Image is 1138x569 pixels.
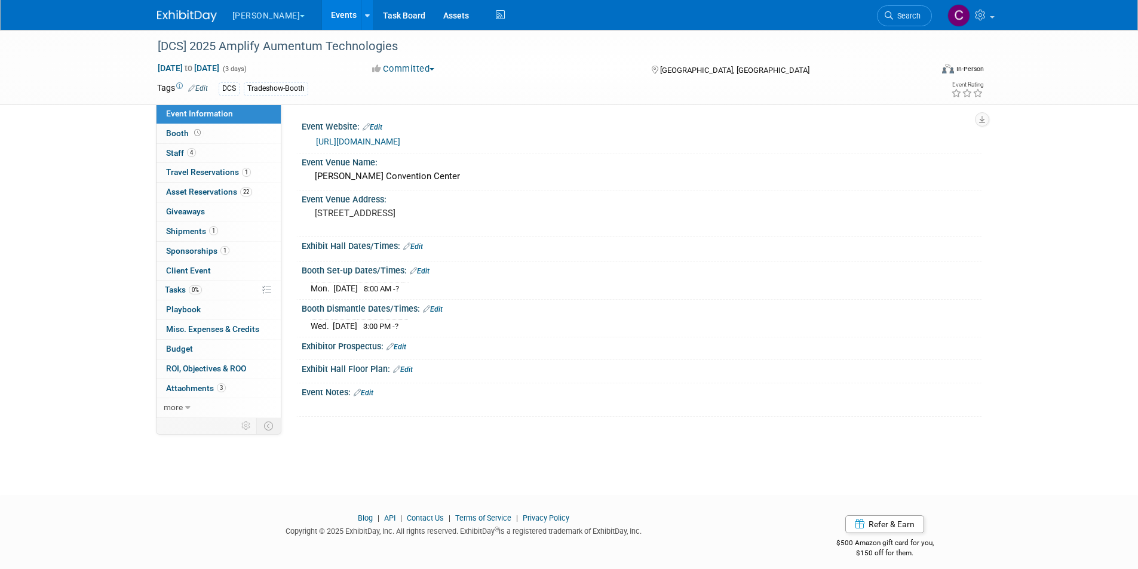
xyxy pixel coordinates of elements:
[302,383,981,399] div: Event Notes:
[302,300,981,315] div: Booth Dismantle Dates/Times:
[157,63,220,73] span: [DATE] [DATE]
[222,65,247,73] span: (3 days)
[311,167,973,186] div: [PERSON_NAME] Convention Center
[302,190,981,205] div: Event Venue Address:
[166,109,233,118] span: Event Information
[302,337,981,353] div: Exhibitor Prospectus:
[395,284,399,293] span: ?
[244,82,308,95] div: Tradeshow-Booth
[311,282,333,294] td: Mon.
[220,246,229,255] span: 1
[513,513,521,522] span: |
[423,305,443,313] a: Edit
[410,267,430,275] a: Edit
[166,167,251,177] span: Travel Reservations
[407,513,444,522] a: Contact Us
[157,281,281,300] a: Tasks0%
[302,360,981,376] div: Exhibit Hall Floor Plan:
[333,282,358,294] td: [DATE]
[660,66,809,75] span: [GEOGRAPHIC_DATA], [GEOGRAPHIC_DATA]
[384,513,395,522] a: API
[166,207,205,216] span: Giveaways
[157,379,281,398] a: Attachments3
[157,82,208,96] td: Tags
[157,104,281,124] a: Event Information
[311,320,333,333] td: Wed.
[166,148,196,158] span: Staff
[166,324,259,334] span: Misc. Expenses & Credits
[387,343,406,351] a: Edit
[333,320,357,333] td: [DATE]
[157,359,281,379] a: ROI, Objectives & ROO
[789,530,981,558] div: $500 Amazon gift card for you,
[942,64,954,73] img: Format-Inperson.png
[192,128,203,137] span: Booth not reserved yet
[240,187,252,196] span: 22
[951,82,983,88] div: Event Rating
[166,383,226,393] span: Attachments
[242,168,251,177] span: 1
[397,513,405,522] span: |
[166,246,229,256] span: Sponsorships
[495,526,499,533] sup: ®
[947,4,970,27] img: Cassidy Wright
[375,513,382,522] span: |
[446,513,453,522] span: |
[403,242,423,251] a: Edit
[302,118,981,133] div: Event Website:
[363,322,398,331] span: 3:00 PM -
[166,226,218,236] span: Shipments
[166,364,246,373] span: ROI, Objectives & ROO
[157,202,281,222] a: Giveaways
[157,144,281,163] a: Staff4
[166,128,203,138] span: Booth
[363,123,382,131] a: Edit
[166,344,193,353] span: Budget
[455,513,511,522] a: Terms of Service
[157,10,217,22] img: ExhibitDay
[157,242,281,261] a: Sponsorships1
[157,320,281,339] a: Misc. Expenses & Credits
[845,515,924,533] a: Refer & Earn
[358,513,373,522] a: Blog
[302,153,981,168] div: Event Venue Name:
[302,262,981,277] div: Booth Set-up Dates/Times:
[789,548,981,558] div: $150 off for them.
[395,322,398,331] span: ?
[877,5,932,26] a: Search
[187,148,196,157] span: 4
[157,183,281,202] a: Asset Reservations22
[316,137,400,146] a: [URL][DOMAIN_NAME]
[236,418,257,433] td: Personalize Event Tab Strip
[364,284,399,293] span: 8:00 AM -
[209,226,218,235] span: 1
[315,208,572,219] pre: [STREET_ADDRESS]
[166,266,211,275] span: Client Event
[956,64,984,73] div: In-Person
[164,402,183,412] span: more
[256,418,281,433] td: Toggle Event Tabs
[183,63,194,73] span: to
[157,124,281,143] a: Booth
[157,398,281,417] a: more
[189,285,202,294] span: 0%
[368,63,439,75] button: Committed
[523,513,569,522] a: Privacy Policy
[354,389,373,397] a: Edit
[166,187,252,196] span: Asset Reservations
[154,36,914,57] div: [DCS] 2025 Amplify Aumentum Technologies
[157,300,281,319] a: Playbook
[893,11,921,20] span: Search
[861,62,984,80] div: Event Format
[219,82,240,95] div: DCS
[302,237,981,253] div: Exhibit Hall Dates/Times:
[166,305,201,314] span: Playbook
[157,163,281,182] a: Travel Reservations1
[217,383,226,392] span: 3
[157,340,281,359] a: Budget
[157,262,281,281] a: Client Event
[188,84,208,93] a: Edit
[157,222,281,241] a: Shipments1
[165,285,202,294] span: Tasks
[393,365,413,374] a: Edit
